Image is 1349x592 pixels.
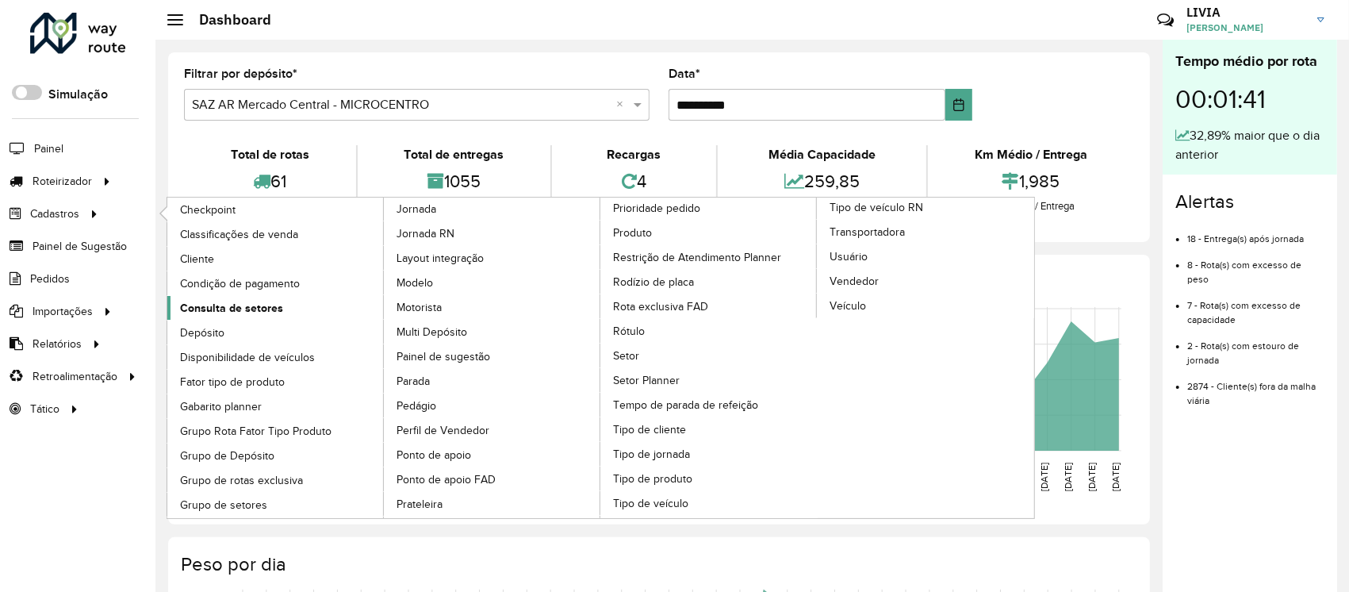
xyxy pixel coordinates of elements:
[397,299,442,316] span: Motorista
[613,274,694,290] span: Rodízio de placa
[180,349,315,366] span: Disponibilidade de veículos
[33,368,117,385] span: Retroalimentação
[600,442,818,466] a: Tipo de jornada
[167,468,385,492] a: Grupo de rotas exclusiva
[1187,327,1324,367] li: 2 - Rota(s) com estouro de jornada
[556,164,712,198] div: 4
[613,298,708,315] span: Rota exclusiva FAD
[180,202,236,218] span: Checkpoint
[48,85,108,104] label: Simulação
[613,495,688,512] span: Tipo de veículo
[384,394,601,417] a: Pedágio
[669,64,700,83] label: Data
[167,444,385,467] a: Grupo de Depósito
[830,273,879,290] span: Vendedor
[384,443,601,467] a: Ponto de apoio
[180,448,274,464] span: Grupo de Depósito
[397,275,433,291] span: Modelo
[1186,21,1305,35] span: [PERSON_NAME]
[180,325,224,341] span: Depósito
[384,271,601,294] a: Modelo
[1039,463,1049,491] text: [DATE]
[384,198,818,518] a: Prioridade pedido
[817,294,1034,317] a: Veículo
[600,491,818,515] a: Tipo de veículo
[180,226,298,243] span: Classificações de venda
[167,419,385,443] a: Grupo Rota Fator Tipo Produto
[167,247,385,271] a: Cliente
[384,320,601,344] a: Multi Depósito
[167,345,385,369] a: Disponibilidade de veículos
[167,198,385,221] a: Checkpoint
[1187,367,1324,408] li: 2874 - Cliente(s) fora da malha viária
[167,222,385,246] a: Classificações de venda
[362,164,547,198] div: 1055
[1175,126,1324,164] div: 32,89% maior que o dia anterior
[556,145,712,164] div: Recargas
[180,472,303,489] span: Grupo de rotas exclusiva
[183,11,271,29] h2: Dashboard
[600,198,1034,518] a: Tipo de veículo RN
[180,251,214,267] span: Cliente
[722,164,923,198] div: 259,85
[397,398,436,414] span: Pedágio
[817,269,1034,293] a: Vendedor
[384,418,601,442] a: Perfil de Vendedor
[1148,3,1182,37] a: Contato Rápido
[397,225,454,242] span: Jornada RN
[33,238,127,255] span: Painel de Sugestão
[945,89,972,121] button: Choose Date
[1175,190,1324,213] h4: Alertas
[932,145,1130,164] div: Km Médio / Entrega
[613,446,690,463] span: Tipo de jornada
[180,374,285,390] span: Fator tipo de produto
[932,164,1130,198] div: 1,985
[616,95,630,114] span: Clear all
[180,423,332,440] span: Grupo Rota Fator Tipo Produto
[613,421,686,438] span: Tipo de cliente
[384,295,601,319] a: Motorista
[600,319,818,343] a: Rótulo
[613,348,639,364] span: Setor
[188,164,352,198] div: 61
[180,300,283,317] span: Consulta de setores
[600,221,818,244] a: Produto
[397,373,430,390] span: Parada
[184,64,297,83] label: Filtrar por depósito
[384,492,601,516] a: Prateleira
[600,294,818,318] a: Rota exclusiva FAD
[613,323,645,340] span: Rótulo
[600,344,818,367] a: Setor
[397,201,436,217] span: Jornada
[167,271,385,295] a: Condição de pagamento
[600,467,818,490] a: Tipo de produto
[613,200,700,217] span: Prioridade pedido
[1187,220,1324,246] li: 18 - Entrega(s) após jornada
[830,248,868,265] span: Usuário
[384,369,601,393] a: Parada
[1187,246,1324,286] li: 8 - Rota(s) com excesso de peso
[167,394,385,418] a: Gabarito planner
[180,275,300,292] span: Condição de pagamento
[613,471,692,487] span: Tipo de produto
[817,220,1034,244] a: Transportadora
[30,206,79,222] span: Cadastros
[167,493,385,517] a: Grupo de setores
[167,296,385,320] a: Consulta de setores
[1187,286,1324,327] li: 7 - Rota(s) com excesso de capacidade
[600,393,818,417] a: Tempo de parada de refeição
[167,370,385,394] a: Fator tipo de produto
[180,497,267,513] span: Grupo de setores
[1086,463,1097,491] text: [DATE]
[34,140,63,157] span: Painel
[397,447,471,463] span: Ponto de apoio
[817,244,1034,268] a: Usuário
[384,344,601,368] a: Painel de sugestão
[397,496,443,513] span: Prateleira
[397,348,490,365] span: Painel de sugestão
[33,303,93,320] span: Importações
[613,372,680,389] span: Setor Planner
[30,401,59,417] span: Tático
[830,298,866,314] span: Veículo
[600,368,818,392] a: Setor Planner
